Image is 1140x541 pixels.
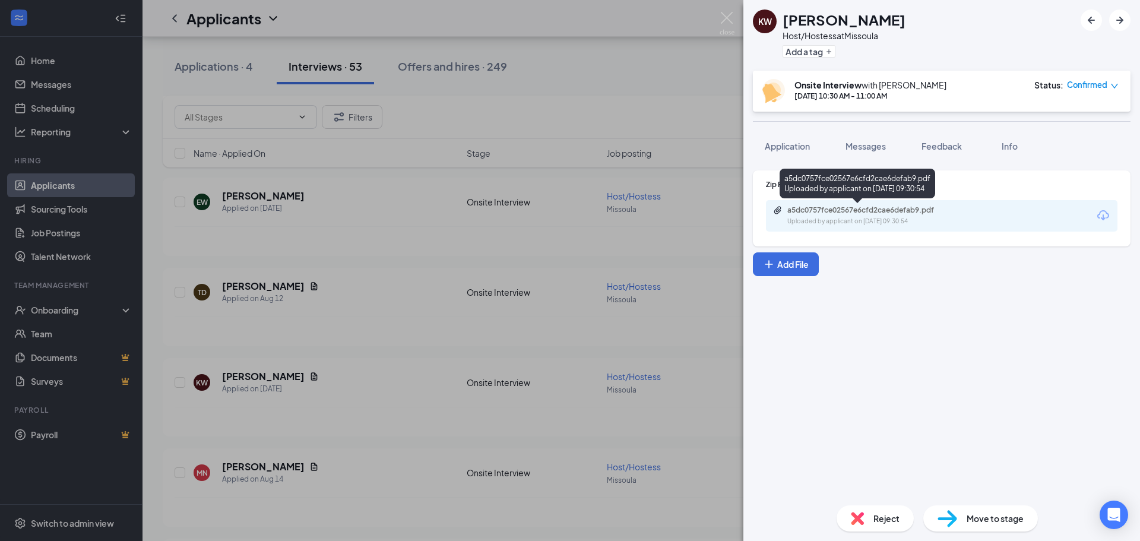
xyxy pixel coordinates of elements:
div: [DATE] 10:30 AM - 11:00 AM [794,91,946,101]
div: Open Intercom Messenger [1100,501,1128,529]
span: Info [1002,141,1018,151]
span: Application [765,141,810,151]
a: Paperclipa5dc0757fce02567e6cfd2cae6defab9.pdfUploaded by applicant on [DATE] 09:30:54 [773,205,965,226]
button: ArrowRight [1109,10,1130,31]
b: Onsite Interview [794,80,862,90]
div: Status : [1034,79,1063,91]
svg: ArrowRight [1113,13,1127,27]
div: a5dc0757fce02567e6cfd2cae6defab9.pdf Uploaded by applicant on [DATE] 09:30:54 [780,169,935,198]
div: Uploaded by applicant on [DATE] 09:30:54 [787,217,965,226]
svg: Plus [825,48,832,55]
svg: Download [1096,208,1110,223]
span: Move to stage [967,512,1024,525]
div: a5dc0757fce02567e6cfd2cae6defab9.pdf [787,205,954,215]
div: with [PERSON_NAME] [794,79,946,91]
div: Host/Hostess at Missoula [783,30,905,42]
button: Add FilePlus [753,252,819,276]
div: Zip Recruiter Resume [766,179,1117,189]
span: Reject [873,512,900,525]
svg: Plus [763,258,775,270]
svg: ArrowLeftNew [1084,13,1098,27]
span: Confirmed [1067,79,1107,91]
div: KW [758,15,772,27]
button: PlusAdd a tag [783,45,835,58]
span: down [1110,82,1119,90]
span: Feedback [921,141,962,151]
svg: Paperclip [773,205,783,215]
span: Messages [845,141,886,151]
h1: [PERSON_NAME] [783,10,905,30]
button: ArrowLeftNew [1081,10,1102,31]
